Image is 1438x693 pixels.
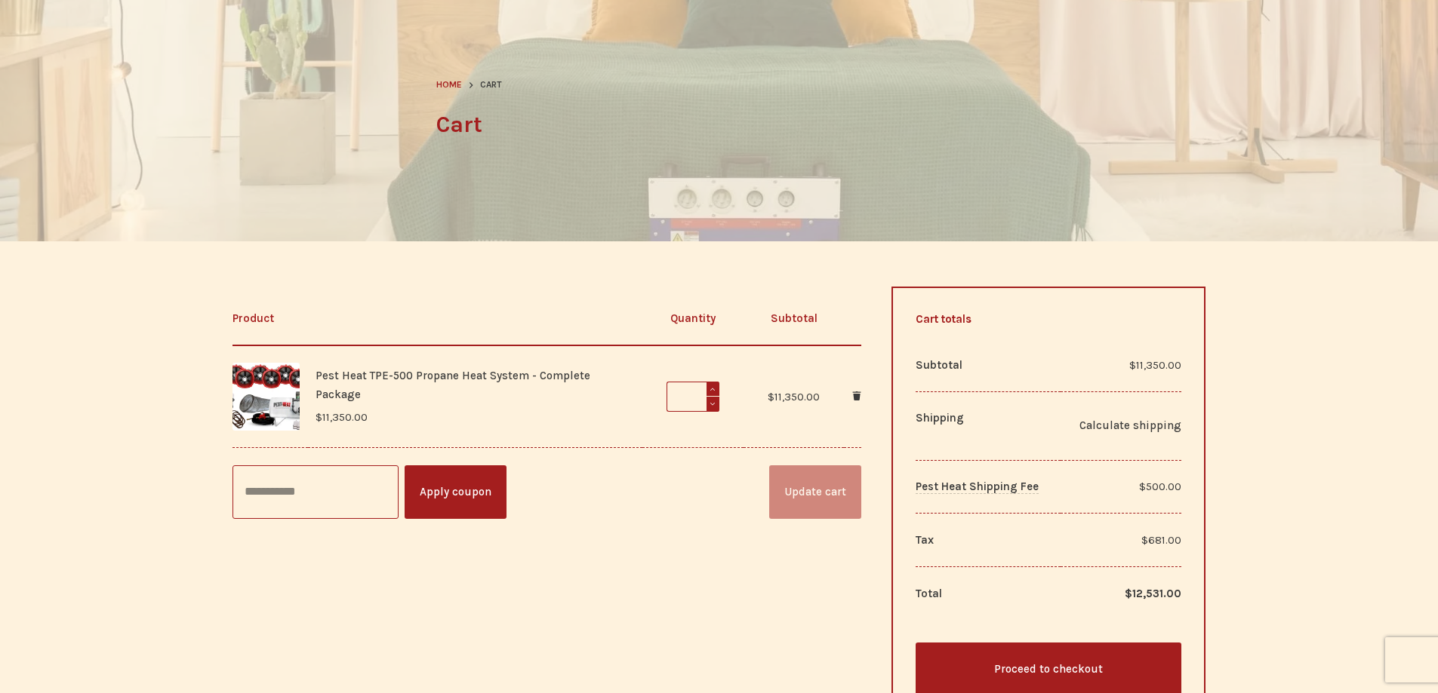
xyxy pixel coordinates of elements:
[852,390,861,403] a: Remove Pest Heat TPE-500 Propane Heat System - Complete Package from cart
[436,79,462,90] span: Home
[1139,480,1146,493] span: $
[1141,533,1181,547] span: 681.00
[744,292,844,345] th: Subtotal
[916,391,1061,460] th: Shipping
[916,514,1061,567] th: Tax
[316,410,368,424] bdi: 11,350.00
[769,465,861,519] button: Update cart
[1129,358,1136,372] span: $
[916,567,1061,620] th: Total
[232,363,300,431] img: Pest Heat TPE-500 Propane Heat System complete package, compare to Titan 450 Propane Bed Bug Heater
[642,292,744,345] th: Quantity
[436,108,1002,142] h1: Cart
[405,465,507,519] button: Apply coupon
[12,6,57,51] button: Open LiveChat chat widget
[316,369,590,401] a: Pest Heat TPE-500 Propane Heat System - Complete Package
[1139,480,1181,493] bdi: 500.00
[1125,587,1181,600] bdi: 12,531.00
[916,480,1039,494] span: Pest Heat Shipping Fee
[667,382,719,412] input: Product quantity
[316,410,322,424] span: $
[232,292,642,345] th: Product
[1068,416,1181,435] a: Calculate shipping
[768,390,774,403] span: $
[436,78,462,93] a: Home
[1141,533,1148,547] span: $
[1125,587,1132,600] span: $
[768,390,820,403] bdi: 11,350.00
[916,339,1061,391] th: Subtotal
[916,311,1182,328] h2: Cart totals
[1129,358,1181,372] bdi: 11,350.00
[480,78,502,93] span: Cart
